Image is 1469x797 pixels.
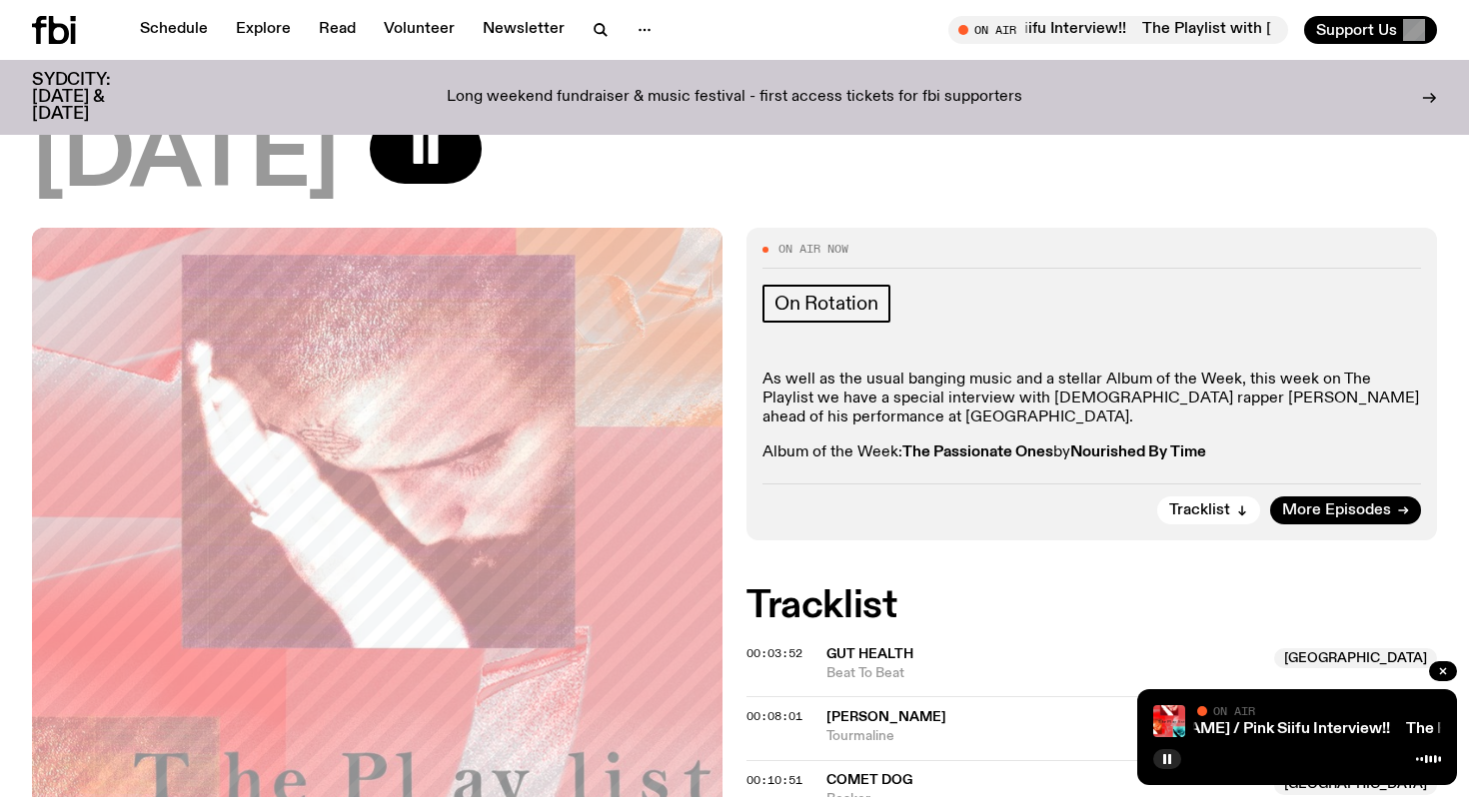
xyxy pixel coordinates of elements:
[1270,496,1421,524] a: More Episodes
[976,721,1390,737] a: The Playlist with [PERSON_NAME] / Pink Siifu Interview!!
[372,16,467,44] a: Volunteer
[447,89,1022,107] p: Long weekend fundraiser & music festival - first access tickets for fbi supporters
[762,371,1421,428] p: As well as the usual banging music and a stellar Album of the Week, this week on The Playlist we ...
[778,244,848,255] span: On Air Now
[826,727,1437,746] span: Tourmaline
[826,773,912,787] span: Comet Dog
[948,16,1288,44] button: On AirThe Playlist with [PERSON_NAME] / Pink Siifu Interview!!The Playlist with [PERSON_NAME] / P...
[1070,444,1206,460] strong: Nourished By Time
[32,114,338,204] span: [DATE]
[774,293,878,315] span: On Rotation
[746,708,802,724] span: 00:08:01
[1169,503,1230,518] span: Tracklist
[826,647,913,661] span: Gut Health
[826,710,946,724] span: [PERSON_NAME]
[1274,648,1437,668] span: [GEOGRAPHIC_DATA]
[746,645,802,661] span: 00:03:52
[746,588,1437,624] h2: Tracklist
[307,16,368,44] a: Read
[762,443,1421,462] p: Album of the Week: by
[762,285,890,323] a: On Rotation
[1304,16,1437,44] button: Support Us
[471,16,577,44] a: Newsletter
[1153,705,1185,737] img: The cover image for this episode of The Playlist, featuring the title of the show as well as the ...
[746,772,802,788] span: 00:10:51
[902,444,1053,460] strong: The Passionate Ones
[128,16,220,44] a: Schedule
[1157,496,1260,524] button: Tracklist
[32,72,160,123] h3: SYDCITY: [DATE] & [DATE]
[1282,503,1391,518] span: More Episodes
[1316,21,1397,39] span: Support Us
[224,16,303,44] a: Explore
[1213,704,1255,717] span: On Air
[826,664,1262,683] span: Beat To Beat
